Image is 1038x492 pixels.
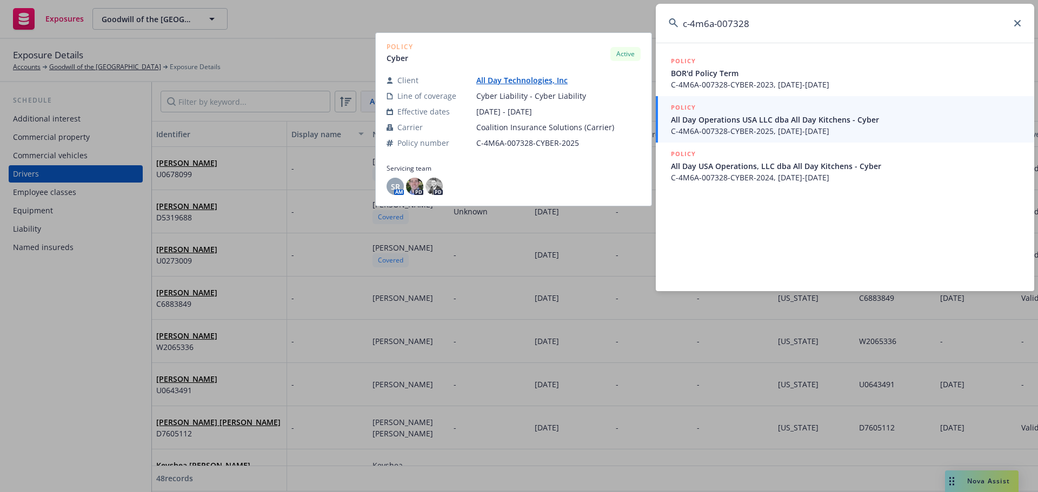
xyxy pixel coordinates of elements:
[671,56,696,66] h5: POLICY
[671,102,696,113] h5: POLICY
[671,114,1021,125] span: All Day Operations USA LLC dba All Day Kitchens - Cyber
[671,149,696,159] h5: POLICY
[656,143,1034,189] a: POLICYAll Day USA Operations, LLC dba All Day Kitchens - CyberC-4M6A-007328-CYBER-2024, [DATE]-[D...
[671,160,1021,172] span: All Day USA Operations, LLC dba All Day Kitchens - Cyber
[671,79,1021,90] span: C-4M6A-007328-CYBER-2023, [DATE]-[DATE]
[671,172,1021,183] span: C-4M6A-007328-CYBER-2024, [DATE]-[DATE]
[671,68,1021,79] span: BOR'd Policy Term
[656,96,1034,143] a: POLICYAll Day Operations USA LLC dba All Day Kitchens - CyberC-4M6A-007328-CYBER-2025, [DATE]-[DATE]
[656,4,1034,43] input: Search...
[671,125,1021,137] span: C-4M6A-007328-CYBER-2025, [DATE]-[DATE]
[656,50,1034,96] a: POLICYBOR'd Policy TermC-4M6A-007328-CYBER-2023, [DATE]-[DATE]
